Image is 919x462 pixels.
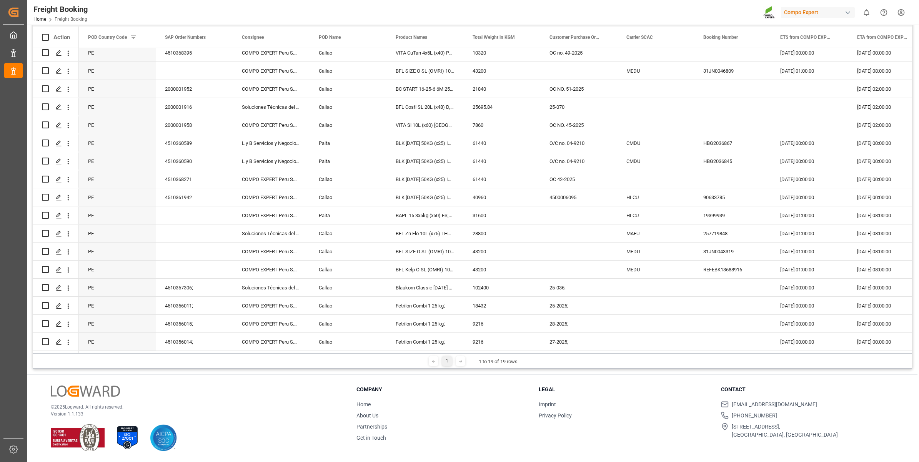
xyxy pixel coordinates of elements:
div: BLK [DATE] 50KG (x25) INT [386,188,463,206]
div: PE [79,333,156,351]
div: PE [79,134,156,152]
div: 1 [442,356,452,366]
img: Screenshot%202023-09-29%20at%2010.02.21.png_1712312052.png [763,6,776,19]
div: Press SPACE to select this row. [33,170,79,188]
div: 10320 [463,44,540,61]
div: Callao [310,98,386,116]
a: About Us [356,412,378,419]
div: MEDU [617,243,694,260]
div: PE [79,80,156,98]
div: HLCU [617,188,694,206]
div: Press SPACE to select this row. [33,224,79,243]
div: PE [79,188,156,206]
div: [DATE] 00:00:00 [771,297,848,314]
div: Action [53,34,70,41]
div: CMDU [617,152,694,170]
div: COMPO EXPERT Peru S.R.L [233,297,310,314]
div: 4510360590 [156,152,233,170]
div: PE [79,44,156,61]
div: 2000001952 [156,80,233,98]
div: Compo Expert [781,7,855,18]
div: 61440 [463,170,540,188]
div: Fetrilon Combi 1 25 kg; [386,333,463,351]
div: L y B Servicios y Negocios Generale [233,152,310,170]
img: ISO 27001 Certification [114,424,141,451]
h3: Legal [539,386,711,394]
div: O/C no. 04-9210 [540,134,617,152]
div: PE [79,116,156,134]
div: HBG2036845 [694,152,771,170]
div: 4510356011; [156,297,233,314]
div: PE [79,206,156,224]
div: [DATE] 00:00:00 [771,279,848,296]
div: 43200 [463,243,540,260]
div: Soluciones Técnicas del Agro S.A.C. [233,279,310,296]
div: Callao [310,243,386,260]
div: O/C no. 04-9210 [540,152,617,170]
span: [EMAIL_ADDRESS][DOMAIN_NAME] [732,401,817,409]
div: PE [79,170,156,188]
div: 61440 [463,152,540,170]
div: Callao [310,279,386,296]
div: Press SPACE to select this row. [33,243,79,261]
div: Blaukorn Classic [DATE] 50 kg; [386,279,463,296]
div: [DATE] 00:00:00 [771,315,848,332]
a: Partnerships [356,424,387,430]
div: 9216 [463,315,540,332]
div: Press SPACE to select this row. [33,261,79,279]
div: HLCU [617,206,694,224]
img: ISO 9001 & ISO 14001 Certification [51,424,105,451]
div: 4510357306; [156,279,233,296]
div: PE [79,315,156,332]
div: COMPO EXPERT Peru S.R.L., CE_PERU [233,261,310,278]
div: 2000001916 [156,98,233,116]
div: PE [79,62,156,80]
div: BLK [DATE] 50KG (x25) INT MTO [386,134,463,152]
div: BFL Kelp O SL (OMRI) 1000L IBC PE; [386,261,463,278]
a: Imprint [539,401,556,407]
div: 9216 [463,333,540,351]
div: 28-2025; [540,315,617,332]
div: BFL SIZE O SL (OMRI) 1000L IBC PE [386,243,463,260]
div: Press SPACE to select this row. [33,152,79,170]
div: 28800 [463,224,540,242]
div: [DATE] 00:00:00 [771,152,848,170]
a: Privacy Policy [539,412,572,419]
span: Consignee [242,35,264,40]
div: BLK [DATE] 50KG (x25) INT MTO [386,152,463,170]
div: [DATE] 00:00:00 [771,134,848,152]
div: Freight Booking [33,3,88,15]
div: 90633785 [694,188,771,206]
div: COMPO EXPERT Peru S.R.L., CE_PERU [233,243,310,260]
span: POD Country Code [88,35,127,40]
div: 43200 [463,62,540,80]
div: Press SPACE to select this row. [33,333,79,351]
div: 18432 [463,297,540,314]
div: Callao [310,333,386,351]
div: Callao [310,315,386,332]
span: Total Weight in KGM [473,35,515,40]
div: Press SPACE to select this row. [33,134,79,152]
div: 257719848 [694,224,771,242]
h3: Contact [721,386,894,394]
div: Press SPACE to select this row. [33,62,79,80]
img: AICPA SOC [150,424,177,451]
div: PE [79,224,156,242]
div: Press SPACE to select this row. [33,188,79,206]
span: Product Names [396,35,427,40]
div: OC NO. 45-2025 [540,116,617,134]
div: 4510356014; [156,333,233,351]
div: PE [79,152,156,170]
div: 1 to 19 of 19 rows [479,358,518,366]
div: [DATE] 00:00:00 [771,333,848,351]
div: Callao [310,62,386,80]
div: Press SPACE to select this row. [33,279,79,297]
div: 102400 [463,279,540,296]
div: 25-070 [540,98,617,116]
div: PE [79,261,156,278]
div: Paita [310,206,386,224]
span: Carrier SCAC [626,35,653,40]
div: [DATE] 01:00:00 [771,206,848,224]
div: 25-036; [540,279,617,296]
